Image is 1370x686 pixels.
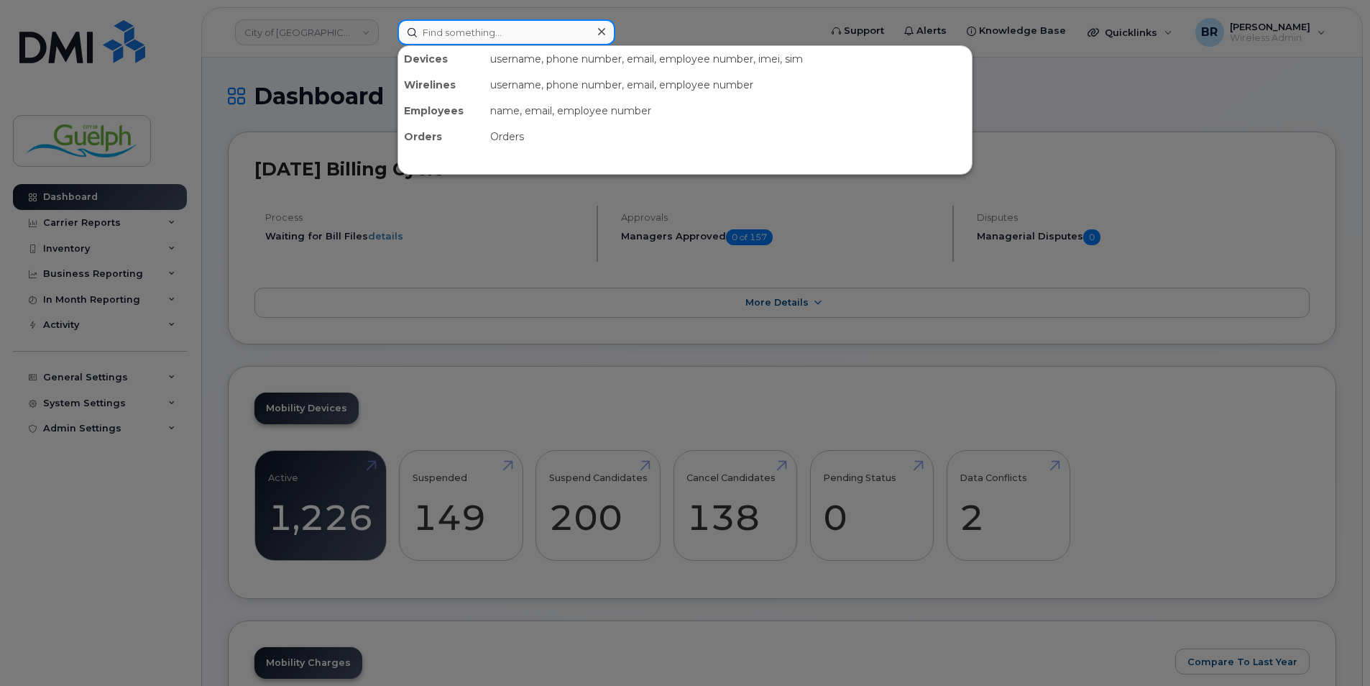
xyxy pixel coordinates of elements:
div: Wirelines [398,72,484,98]
div: username, phone number, email, employee number, imei, sim [484,46,972,72]
div: Devices [398,46,484,72]
div: Orders [484,124,972,150]
div: username, phone number, email, employee number [484,72,972,98]
div: Orders [398,124,484,150]
div: Employees [398,98,484,124]
div: name, email, employee number [484,98,972,124]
